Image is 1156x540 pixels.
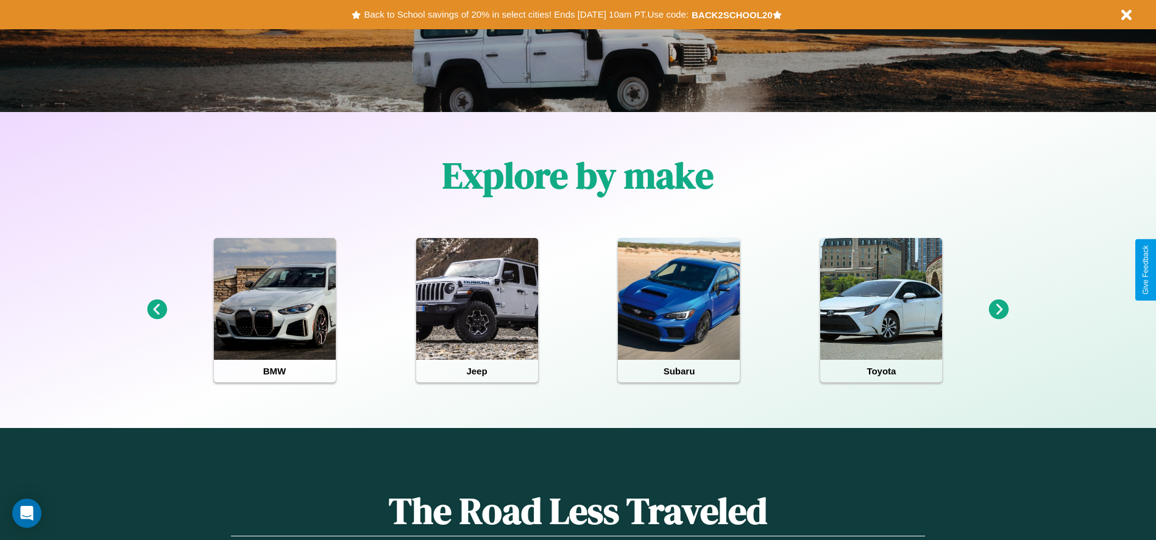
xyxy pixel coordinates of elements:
[416,360,538,382] h4: Jeep
[442,150,714,200] h1: Explore by make
[231,486,924,536] h1: The Road Less Traveled
[1141,245,1150,295] div: Give Feedback
[214,360,336,382] h4: BMW
[361,6,691,23] button: Back to School savings of 20% in select cities! Ends [DATE] 10am PT.Use code:
[12,499,41,528] div: Open Intercom Messenger
[820,360,942,382] h4: Toyota
[618,360,740,382] h4: Subaru
[692,10,773,20] b: BACK2SCHOOL20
